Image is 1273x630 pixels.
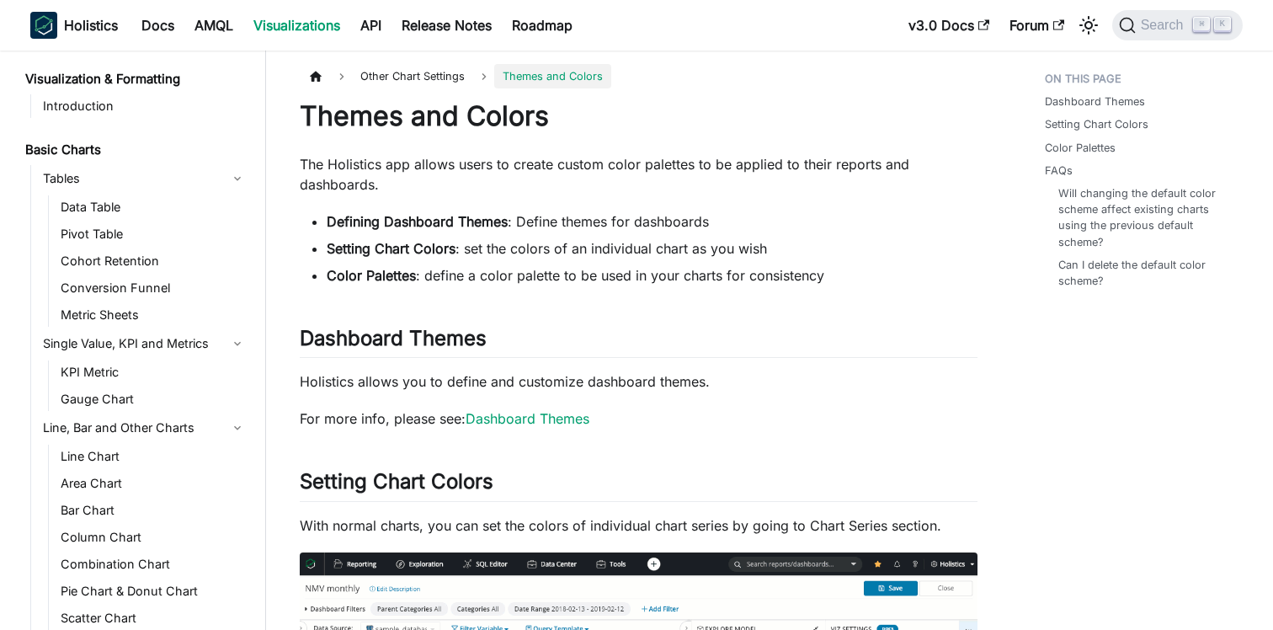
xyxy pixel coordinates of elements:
[1136,18,1194,33] span: Search
[56,387,251,411] a: Gauge Chart
[466,410,589,427] a: Dashboard Themes
[131,12,184,39] a: Docs
[56,195,251,219] a: Data Table
[38,165,251,192] a: Tables
[13,51,266,630] nav: Docs sidebar
[20,138,251,162] a: Basic Charts
[56,249,251,273] a: Cohort Retention
[1058,185,1226,250] a: Will changing the default color scheme affect existing charts using the previous default scheme?
[502,12,583,39] a: Roadmap
[300,154,977,195] p: The Holistics app allows users to create custom color palettes to be applied to their reports and...
[327,265,977,286] li: : define a color palette to be used in your charts for consistency
[327,267,416,284] strong: Color Palettes
[1112,10,1243,40] button: Search (Command+K)
[300,64,977,88] nav: Breadcrumbs
[30,12,118,39] a: HolisticsHolistics
[1045,93,1145,109] a: Dashboard Themes
[999,12,1074,39] a: Forum
[327,238,977,259] li: : set the colors of an individual chart as you wish
[56,360,251,384] a: KPI Metric
[56,303,251,327] a: Metric Sheets
[350,12,391,39] a: API
[494,64,611,88] span: Themes and Colors
[300,408,977,429] p: For more info, please see:
[1075,12,1102,39] button: Switch between dark and light mode (currently light mode)
[300,326,977,358] h2: Dashboard Themes
[30,12,57,39] img: Holistics
[56,579,251,603] a: Pie Chart & Donut Chart
[56,606,251,630] a: Scatter Chart
[300,64,332,88] a: Home page
[327,213,508,230] strong: Defining Dashboard Themes
[56,526,251,549] a: Column Chart
[300,469,977,501] h2: Setting Chart Colors
[38,414,251,441] a: Line, Bar and Other Charts
[56,445,251,468] a: Line Chart
[56,222,251,246] a: Pivot Table
[56,472,251,495] a: Area Chart
[38,330,251,357] a: Single Value, KPI and Metrics
[64,15,118,35] b: Holistics
[20,67,251,91] a: Visualization & Formatting
[327,211,977,232] li: : Define themes for dashboards
[391,12,502,39] a: Release Notes
[300,371,977,392] p: Holistics allows you to define and customize dashboard themes.
[300,99,977,133] h1: Themes and Colors
[1045,163,1073,179] a: FAQs
[184,12,243,39] a: AMQL
[56,276,251,300] a: Conversion Funnel
[1214,17,1231,32] kbd: K
[56,553,251,576] a: Combination Chart
[243,12,350,39] a: Visualizations
[898,12,999,39] a: v3.0 Docs
[300,515,977,536] p: With normal charts, you can set the colors of individual chart series by going to Chart Series se...
[1058,257,1226,289] a: Can I delete the default color scheme?
[352,64,473,88] span: Other Chart Settings
[327,240,455,257] strong: Setting Chart Colors
[1193,17,1210,32] kbd: ⌘
[1045,140,1116,156] a: Color Palettes
[38,94,251,118] a: Introduction
[1045,116,1148,132] a: Setting Chart Colors
[56,499,251,522] a: Bar Chart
